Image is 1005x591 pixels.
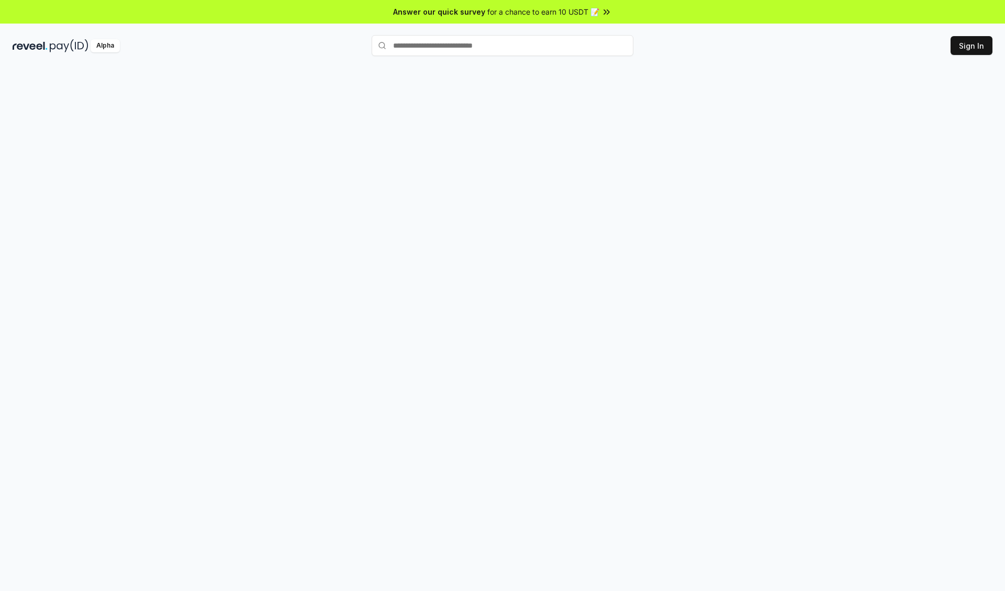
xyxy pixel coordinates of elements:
img: pay_id [50,39,88,52]
img: reveel_dark [13,39,48,52]
button: Sign In [951,36,992,55]
div: Alpha [91,39,120,52]
span: for a chance to earn 10 USDT 📝 [487,6,599,17]
span: Answer our quick survey [393,6,485,17]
